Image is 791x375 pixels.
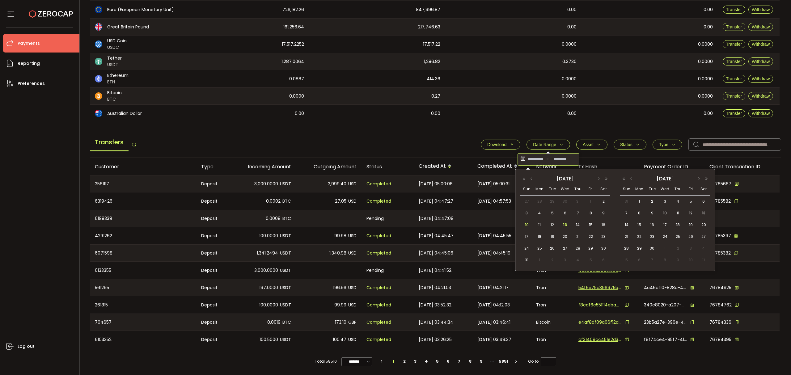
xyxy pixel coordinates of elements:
[636,209,643,217] span: 8
[700,209,707,217] span: 13
[709,319,731,326] span: 76784336
[280,232,291,239] span: USDT
[600,233,607,240] span: 23
[366,284,391,291] span: Completed
[723,23,746,31] button: Transfer
[578,284,622,291] span: 54f6e75c396975bfbdfc9c38b3add4c72c21c039d2e9bd9c6cdfd913be0dc028
[296,163,362,170] div: Outgoing Amount
[600,221,607,229] span: 16
[661,198,669,205] span: 3
[90,279,196,296] div: 561295
[684,183,697,196] th: Fri
[18,79,45,88] span: Preferences
[752,111,770,116] span: Withdraw
[107,38,127,44] span: USD Coin
[748,75,773,83] button: Withdraw
[748,40,773,48] button: Withdraw
[280,284,291,291] span: USDT
[536,221,543,229] span: 11
[674,245,682,252] span: 2
[196,163,231,170] div: Type
[348,180,357,187] span: USD
[623,233,630,240] span: 21
[726,59,742,64] span: Transfer
[687,209,695,217] span: 12
[419,301,451,309] span: [DATE] 03:52:32
[107,24,149,30] span: Great Britain Pound
[536,209,543,217] span: 4
[546,183,559,196] th: Tue
[567,110,577,117] span: 0.00
[334,301,346,309] span: 99.99
[561,245,569,252] span: 27
[687,256,695,264] span: 10
[267,319,281,326] span: 0.0019
[266,215,281,222] span: 0.0008
[523,233,531,240] span: 17
[431,93,440,100] span: 0.27
[419,267,451,274] span: [DATE] 04:41:52
[726,42,742,47] span: Transfer
[95,75,102,82] img: eth_portfolio.svg
[700,198,707,205] span: 6
[559,183,571,196] th: Wed
[567,23,577,31] span: 0.00
[636,221,643,229] span: 15
[95,23,102,31] img: gbp_portfolio.svg
[697,183,710,196] th: Sat
[562,93,577,100] span: 0.0000
[752,42,770,47] span: Withdraw
[419,215,454,222] span: [DATE] 04:47:09
[623,256,630,264] span: 5
[709,233,731,239] span: 76785397
[562,41,577,48] span: 0.0000
[574,245,582,252] span: 28
[674,233,682,240] span: 25
[348,250,357,257] span: USD
[709,284,731,291] span: 76784925
[644,302,687,308] span: 340c8020-a207-472d-bb3f-6889f36cb2de
[90,134,129,151] span: Transfers
[472,161,531,172] div: Completed At
[531,331,573,348] div: Tron
[549,256,556,264] span: 2
[90,314,196,331] div: 704657
[362,163,414,170] div: Status
[709,336,731,343] span: 76784395
[536,174,594,183] div: [DATE]
[646,183,659,196] th: Tue
[583,142,594,147] span: Asset
[107,6,174,13] span: Euro (European Monetary Unit)
[704,110,713,117] span: 0.00
[107,61,122,68] span: USDT
[196,210,231,227] div: Deposit
[574,221,582,229] span: 14
[659,183,672,196] th: Wed
[107,55,122,61] span: Tether
[587,245,594,252] span: 29
[366,267,384,274] span: Pending
[562,58,577,65] span: 0.3730
[427,75,440,82] span: 414.36
[423,41,440,48] span: 17,517.22
[620,142,632,147] span: Status
[334,232,346,239] span: 99.98
[90,296,196,314] div: 261815
[280,336,291,343] span: USDT
[561,198,569,205] span: 30
[107,90,122,96] span: Bitcoin
[549,198,556,205] span: 29
[709,198,731,204] span: 76785582
[419,284,451,291] span: [DATE] 04:21:03
[726,94,742,99] span: Transfer
[348,301,357,309] span: USD
[260,336,278,343] span: 100.5000
[95,40,102,48] img: usdc_portfolio.svg
[419,319,453,326] span: [DATE] 03:44:34
[748,6,773,14] button: Withdraw
[687,221,695,229] span: 19
[487,142,506,147] span: Download
[723,40,746,48] button: Transfer
[549,221,556,229] span: 12
[674,221,682,229] span: 18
